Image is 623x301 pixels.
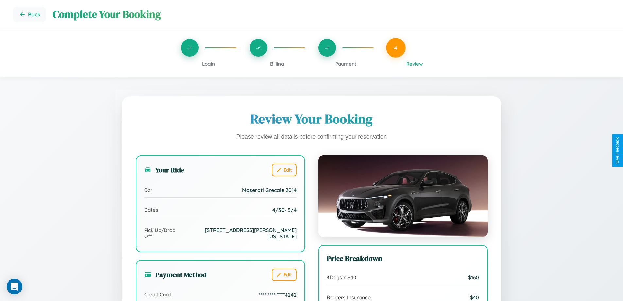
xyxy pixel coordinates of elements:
span: Maserati Grecale 2014 [242,187,297,193]
span: Billing [270,61,284,67]
h1: Review Your Booking [136,110,488,128]
span: Login [202,61,215,67]
span: Payment [335,61,356,67]
button: Go back [13,7,46,22]
button: Edit [272,164,297,176]
span: Pick Up/Drop Off [144,227,182,239]
img: Maserati Grecale [318,155,488,237]
span: Car [144,187,152,193]
h3: Your Ride [144,165,184,175]
span: $ 40 [470,294,479,301]
span: [STREET_ADDRESS][PERSON_NAME][US_STATE] [182,227,296,240]
span: Credit Card [144,292,171,298]
p: Please review all details before confirming your reservation [136,132,488,142]
span: Dates [144,207,158,213]
span: 4 Days x $ 40 [327,274,356,281]
h3: Price Breakdown [327,254,479,264]
span: $ 160 [468,274,479,281]
button: Edit [272,269,297,281]
h3: Payment Method [144,270,207,279]
span: 4 / 30 - 5 / 4 [272,207,297,213]
div: Give Feedback [615,137,620,164]
div: Open Intercom Messenger [7,279,22,294]
h1: Complete Your Booking [53,7,610,22]
span: Review [406,61,423,67]
span: Renters Insurance [327,294,371,301]
span: 4 [394,44,397,51]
